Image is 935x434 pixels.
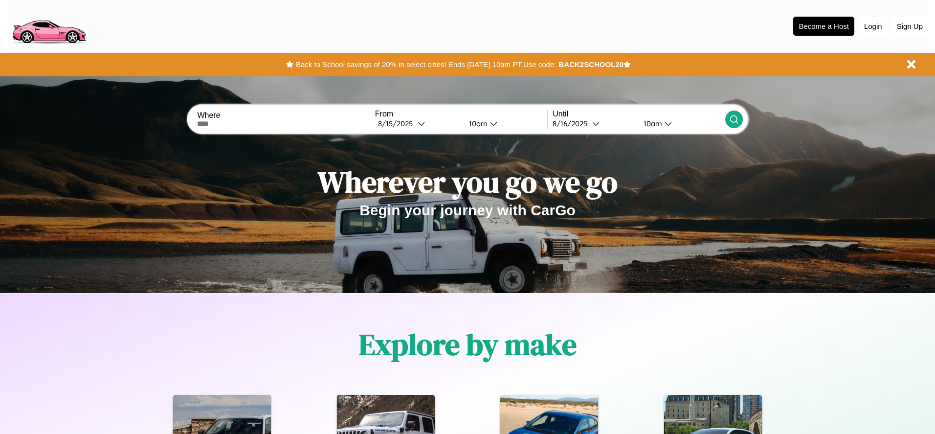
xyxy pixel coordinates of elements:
label: Until [553,110,725,118]
button: 8/15/2025 [375,118,461,129]
button: Become a Host [793,17,854,36]
button: Login [859,17,887,35]
label: Where [197,111,369,120]
h1: Explore by make [359,324,577,365]
div: 8 / 16 / 2025 [553,119,592,128]
div: 10am [464,119,490,128]
button: 10am [636,118,725,129]
label: From [375,110,547,118]
div: 10am [639,119,665,128]
div: 8 / 15 / 2025 [378,119,418,128]
b: BACK2SCHOOL20 [558,60,623,69]
button: Back to School savings of 20% in select cities! Ends [DATE] 10am PT.Use code: [293,58,558,71]
button: 10am [461,118,547,129]
button: Sign Up [892,17,928,35]
img: logo [7,5,90,46]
